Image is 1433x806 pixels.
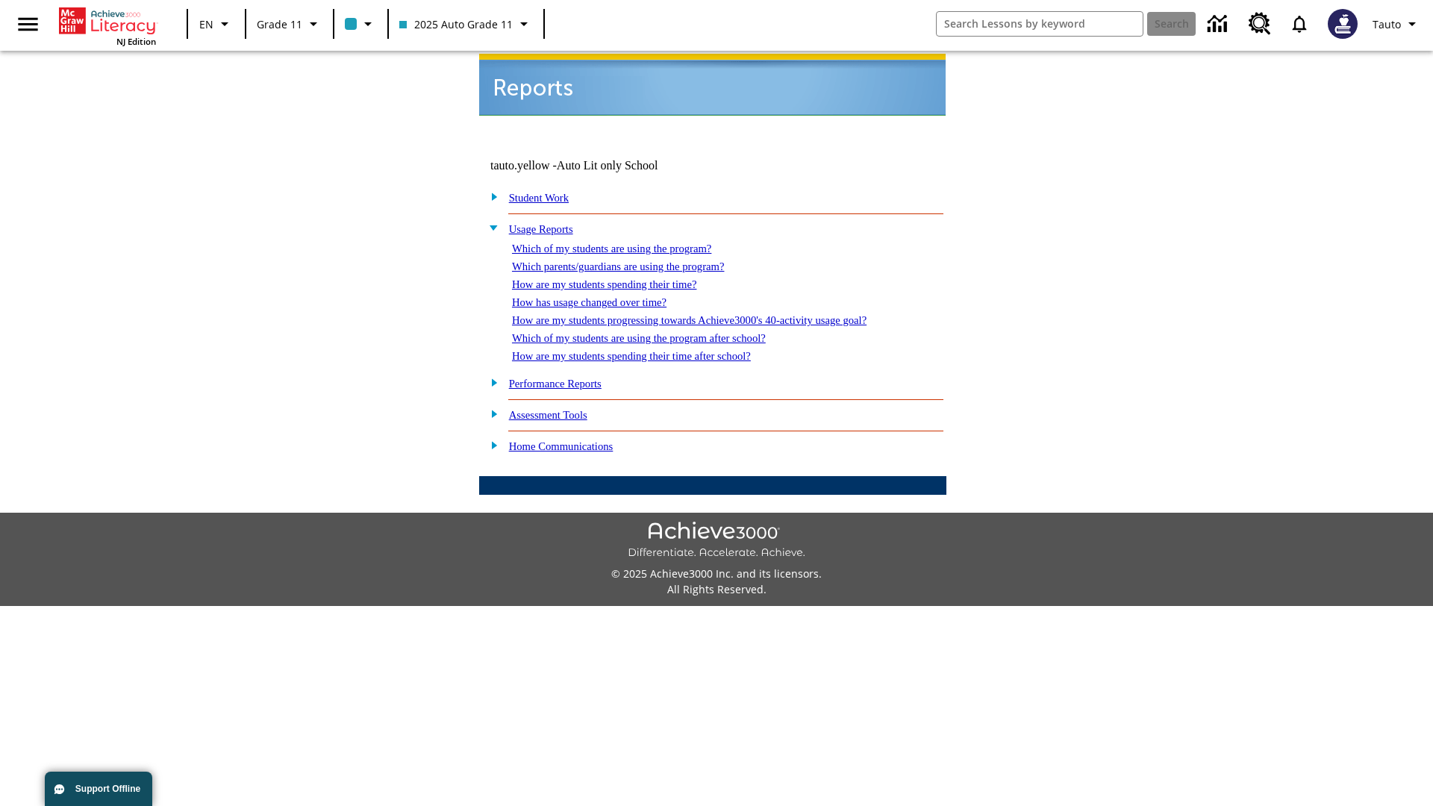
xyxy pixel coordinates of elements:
[59,4,156,47] div: Home
[1199,4,1240,45] a: Data Center
[251,10,328,37] button: Grade: Grade 11, Select a grade
[509,440,614,452] a: Home Communications
[1280,4,1319,43] a: Notifications
[512,260,724,272] a: Which parents/guardians are using the program?
[1367,10,1427,37] button: Profile/Settings
[1240,4,1280,44] a: Resource Center, Will open in new tab
[483,438,499,452] img: plus.gif
[6,2,50,46] button: Open side menu
[399,16,513,32] span: 2025 Auto Grade 11
[483,375,499,389] img: plus.gif
[512,332,766,344] a: Which of my students are using the program after school?
[116,36,156,47] span: NJ Edition
[512,314,867,326] a: How are my students progressing towards Achieve3000's 40-activity usage goal?
[45,772,152,806] button: Support Offline
[479,54,946,116] img: header
[199,16,213,32] span: EN
[557,159,658,172] nobr: Auto Lit only School
[509,378,602,390] a: Performance Reports
[1319,4,1367,43] button: Select a new avatar
[512,296,666,308] a: How has usage changed over time?
[75,784,140,794] span: Support Offline
[490,159,765,172] td: tauto.yellow -
[257,16,302,32] span: Grade 11
[483,407,499,420] img: plus.gif
[509,192,569,204] a: Student Work
[512,278,696,290] a: How are my students spending their time?
[393,10,539,37] button: Class: 2025 Auto Grade 11, Select your class
[339,10,383,37] button: Class color is light blue. Change class color
[1373,16,1401,32] span: Tauto
[512,350,751,362] a: How are my students spending their time after school?
[509,409,587,421] a: Assessment Tools
[1328,9,1358,39] img: Avatar
[512,243,711,254] a: Which of my students are using the program?
[483,190,499,203] img: plus.gif
[193,10,240,37] button: Language: EN, Select a language
[483,221,499,234] img: minus.gif
[937,12,1143,36] input: search field
[509,223,573,235] a: Usage Reports
[628,522,805,560] img: Achieve3000 Differentiate Accelerate Achieve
